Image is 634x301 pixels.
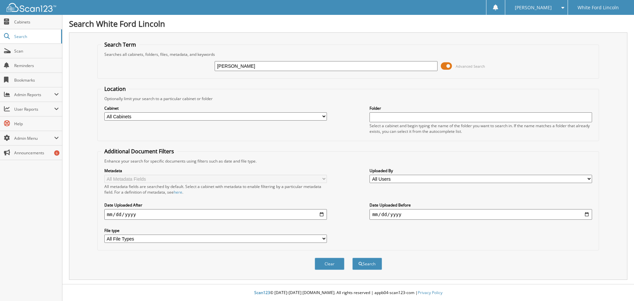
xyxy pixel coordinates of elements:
[104,209,327,220] input: start
[14,77,59,83] span: Bookmarks
[104,105,327,111] label: Cabinet
[578,6,619,10] span: White Ford Lincoln
[370,209,592,220] input: end
[14,34,58,39] span: Search
[101,158,596,164] div: Enhance your search for specific documents using filters such as date and file type.
[101,41,139,48] legend: Search Term
[101,85,129,93] legend: Location
[69,18,627,29] h1: Search White Ford Lincoln
[101,148,177,155] legend: Additional Document Filters
[418,290,442,295] a: Privacy Policy
[104,184,327,195] div: All metadata fields are searched by default. Select a cabinet with metadata to enable filtering b...
[54,150,59,156] div: 6
[14,106,54,112] span: User Reports
[254,290,270,295] span: Scan123
[14,19,59,25] span: Cabinets
[7,3,56,12] img: scan123-logo-white.svg
[14,48,59,54] span: Scan
[370,123,592,134] div: Select a cabinet and begin typing the name of the folder you want to search in. If the name match...
[14,150,59,156] span: Announcements
[174,189,182,195] a: here
[352,258,382,270] button: Search
[370,105,592,111] label: Folder
[14,121,59,127] span: Help
[101,52,596,57] div: Searches all cabinets, folders, files, metadata, and keywords
[370,168,592,173] label: Uploaded By
[104,202,327,208] label: Date Uploaded After
[315,258,344,270] button: Clear
[101,96,596,101] div: Optionally limit your search to a particular cabinet or folder
[14,63,59,68] span: Reminders
[456,64,485,69] span: Advanced Search
[104,228,327,233] label: File type
[14,135,54,141] span: Admin Menu
[62,285,634,301] div: © [DATE]-[DATE] [DOMAIN_NAME]. All rights reserved | appb04-scan123-com |
[14,92,54,97] span: Admin Reports
[104,168,327,173] label: Metadata
[370,202,592,208] label: Date Uploaded Before
[515,6,552,10] span: [PERSON_NAME]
